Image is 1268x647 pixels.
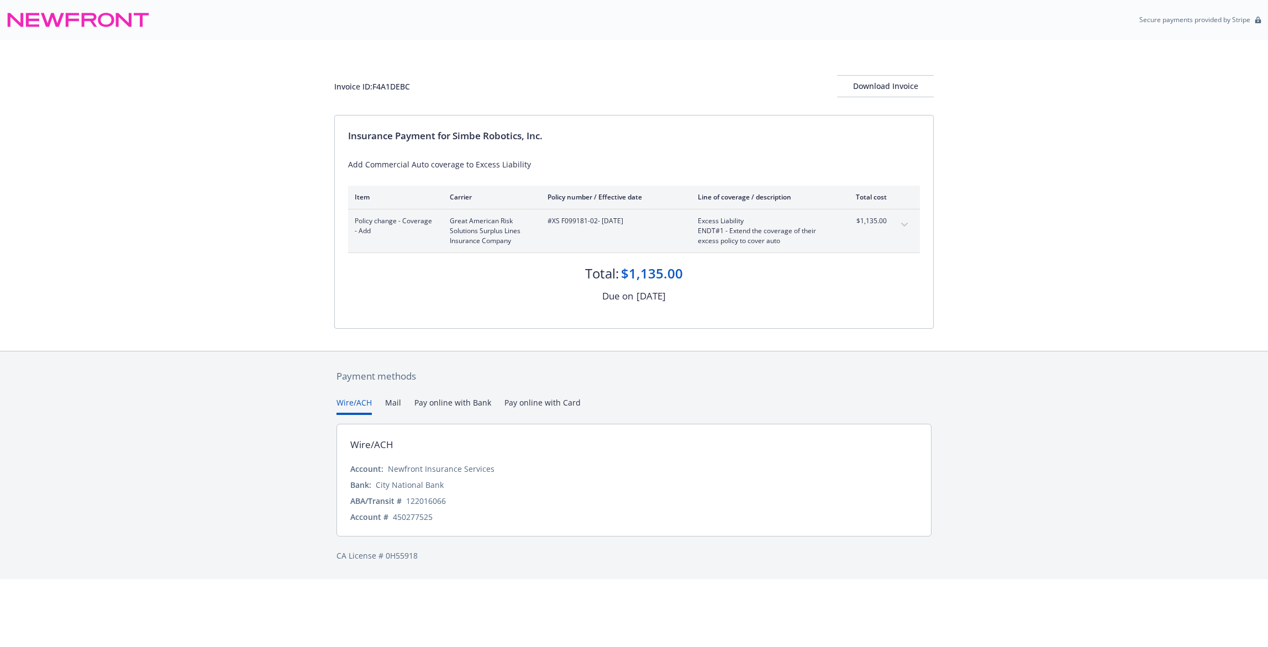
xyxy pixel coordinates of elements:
div: Line of coverage / description [698,192,828,202]
div: City National Bank [376,479,444,491]
div: Wire/ACH [350,438,393,452]
div: [DATE] [636,289,666,303]
div: 122016066 [406,495,446,507]
span: $1,135.00 [845,216,887,226]
span: Policy change - Coverage - Add [355,216,432,236]
div: Download Invoice [837,76,934,97]
div: Insurance Payment for Simbe Robotics, Inc. [348,129,920,143]
span: Great American Risk Solutions Surplus Lines Insurance Company [450,216,530,246]
div: Account: [350,463,383,475]
div: Policy change - Coverage - AddGreat American Risk Solutions Surplus Lines Insurance Company#XS F0... [348,209,920,253]
div: Account # [350,511,388,523]
div: Policy number / Effective date [548,192,680,202]
div: Total cost [845,192,887,202]
button: Download Invoice [837,75,934,97]
div: Carrier [450,192,530,202]
span: Excess Liability [698,216,828,226]
button: expand content [896,216,913,234]
button: Wire/ACH [336,397,372,415]
div: Add Commercial Auto coverage to Excess Liability [348,159,920,170]
div: $1,135.00 [621,264,683,283]
span: Excess LiabilityENDT#1 - Extend the coverage of their excess policy to cover auto [698,216,828,246]
div: ABA/Transit # [350,495,402,507]
span: #XS F099181-02 - [DATE] [548,216,680,226]
div: Due on [602,289,633,303]
div: Newfront Insurance Services [388,463,494,475]
div: Total: [585,264,619,283]
div: 450277525 [393,511,433,523]
div: Invoice ID: F4A1DEBC [334,81,410,92]
button: Pay online with Card [504,397,581,415]
div: CA License # 0H55918 [336,550,932,561]
div: Payment methods [336,369,932,383]
div: Bank: [350,479,371,491]
span: ENDT#1 - Extend the coverage of their excess policy to cover auto [698,226,828,246]
button: Pay online with Bank [414,397,491,415]
div: Item [355,192,432,202]
button: Mail [385,397,401,415]
p: Secure payments provided by Stripe [1139,15,1250,24]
